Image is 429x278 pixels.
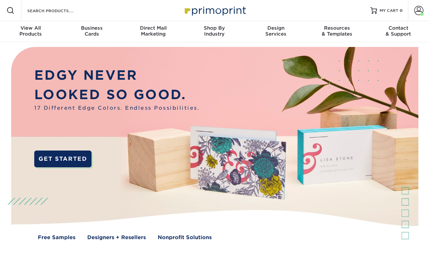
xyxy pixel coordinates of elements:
input: SEARCH PRODUCTS..... [27,7,91,14]
span: Business [61,25,122,31]
span: Contact [368,25,429,31]
a: DesignServices [245,21,307,42]
span: Resources [307,25,368,31]
a: BusinessCards [61,21,122,42]
span: 17 Different Edge Colors. Endless Possibilities. [34,104,200,112]
div: Cards [61,25,122,37]
p: LOOKED SO GOOD. [34,85,200,104]
p: EDGY NEVER [34,66,200,85]
div: & Support [368,25,429,37]
a: Shop ByIndustry [184,21,245,42]
div: Services [245,25,307,37]
a: GET STARTED [34,151,92,167]
img: Primoprint [182,3,248,17]
a: Free Samples [38,234,75,241]
span: MY CART [380,8,398,14]
a: Designers + Resellers [87,234,146,241]
span: Design [245,25,307,31]
span: Direct Mail [122,25,184,31]
a: Direct MailMarketing [122,21,184,42]
span: Shop By [184,25,245,31]
div: & Templates [307,25,368,37]
div: Marketing [122,25,184,37]
a: Contact& Support [368,21,429,42]
span: 0 [400,8,403,13]
div: Industry [184,25,245,37]
a: Resources& Templates [307,21,368,42]
a: Nonprofit Solutions [158,234,212,241]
